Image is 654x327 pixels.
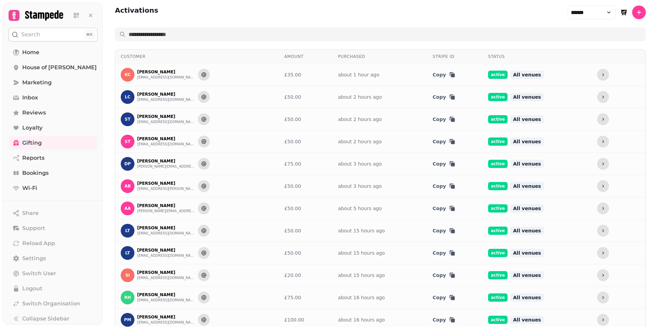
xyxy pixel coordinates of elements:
p: Search [21,31,40,39]
h2: Activations [115,5,158,19]
button: Copy [433,250,456,256]
div: £35.00 [284,71,327,78]
a: Inbox [9,91,97,105]
p: [PERSON_NAME] [137,92,195,97]
span: Marketing [22,78,52,87]
a: Reports [9,151,97,165]
div: £50.00 [284,205,327,212]
div: £50.00 [284,94,327,100]
a: about 2 hours ago [338,94,382,100]
button: Send to [198,113,210,125]
span: active [488,249,508,257]
div: £100.00 [284,316,327,323]
div: £75.00 [284,160,327,167]
span: Reviews [22,109,46,117]
span: ST [125,117,131,122]
p: [PERSON_NAME] [137,203,195,208]
button: Send to [198,136,210,147]
p: [PERSON_NAME] [137,247,195,253]
span: All venues [510,115,544,123]
button: [EMAIL_ADDRESS][DOMAIN_NAME] [137,75,195,80]
p: [PERSON_NAME] [137,69,195,75]
button: Copy [433,138,456,145]
button: Copy [433,294,456,301]
span: active [488,204,508,213]
div: £50.00 [284,250,327,256]
p: [PERSON_NAME] [137,136,195,142]
span: All venues [510,71,544,79]
a: Gifting [9,136,97,150]
div: Customer [121,54,273,59]
span: active [488,71,508,79]
button: Copy [433,116,456,123]
span: ST [125,139,131,144]
button: Copy [433,205,456,212]
p: [PERSON_NAME] [137,158,195,164]
span: active [488,227,508,235]
a: about 5 hours ago [338,206,382,211]
div: £50.00 [284,227,327,234]
a: Reviews [9,106,97,120]
div: £50.00 [284,183,327,190]
div: Status [488,54,586,59]
div: £20.00 [284,272,327,279]
a: about 3 hours ago [338,183,382,189]
button: more [597,314,609,326]
button: [EMAIL_ADDRESS][DOMAIN_NAME] [137,298,195,303]
button: Copy [433,316,456,323]
a: about 16 hours ago [338,295,385,300]
span: Settings [22,254,46,263]
p: [PERSON_NAME] [137,292,195,298]
button: Send to [198,69,210,81]
p: [PERSON_NAME] [137,314,195,320]
span: SI [125,273,130,278]
button: Copy [433,160,456,167]
button: more [597,292,609,303]
span: AB [125,184,131,189]
button: more [597,91,609,103]
button: [EMAIL_ADDRESS][DOMAIN_NAME] [137,231,195,236]
span: active [488,160,508,168]
button: more [597,69,609,81]
span: Loyalty [22,124,42,132]
span: active [488,182,508,190]
button: Switch User [9,267,97,280]
span: LT [125,228,130,233]
button: Send to [198,91,210,103]
span: PM [124,317,131,322]
button: Copy [433,94,456,100]
button: Send to [198,225,210,237]
button: Support [9,221,97,235]
button: more [597,180,609,192]
button: more [597,247,609,259]
span: All venues [510,204,544,213]
p: [PERSON_NAME] [137,181,195,186]
span: Support [22,224,45,232]
button: Logout [9,282,97,295]
button: Share [9,206,97,220]
button: [EMAIL_ADDRESS][DOMAIN_NAME] [137,142,195,147]
button: [EMAIL_ADDRESS][DOMAIN_NAME] [137,320,195,325]
span: All venues [510,316,544,324]
a: about 2 hours ago [338,117,382,122]
span: All venues [510,271,544,279]
a: about 15 hours ago [338,272,385,278]
span: active [488,271,508,279]
div: Purchased [338,54,422,59]
span: kc [125,72,131,77]
a: Settings [9,252,97,265]
a: Bookings [9,166,97,180]
button: Send to [198,292,210,303]
span: Switch User [22,269,56,278]
span: Share [22,209,39,217]
span: Wi-Fi [22,184,37,192]
button: Copy [433,272,456,279]
div: £50.00 [284,138,327,145]
div: £75.00 [284,294,327,301]
div: Amount [284,54,327,59]
button: [EMAIL_ADDRESS][DOMAIN_NAME] [137,97,195,102]
span: RH [124,295,131,300]
span: Logout [22,284,42,293]
button: more [597,158,609,170]
button: Copy [433,71,456,78]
